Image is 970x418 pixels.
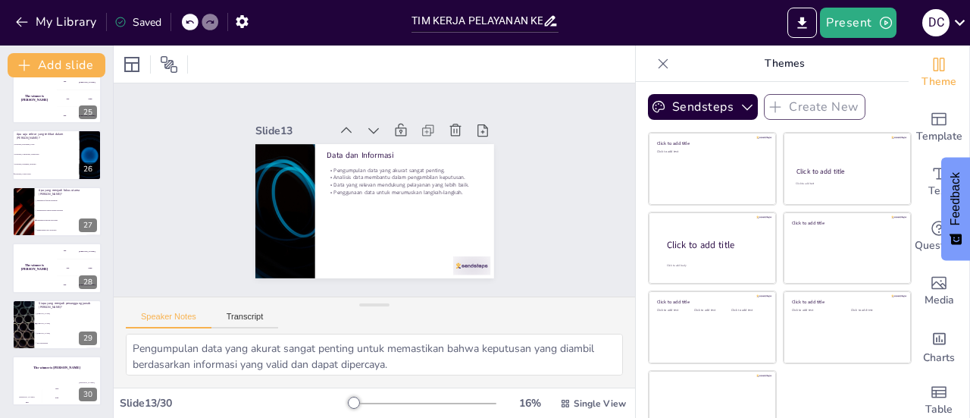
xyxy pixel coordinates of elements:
[37,209,101,211] span: Meningkatkan jumlah tenaga kesehatan
[79,105,97,119] div: 25
[12,95,57,102] h4: The winner is [PERSON_NAME]
[657,150,765,154] div: Click to add text
[731,309,765,313] div: Click to add text
[12,366,102,370] h4: The winner is [PERSON_NAME]
[667,239,764,252] div: Click to add title
[667,264,762,268] div: Click to add body
[792,299,900,305] div: Click to add title
[12,243,102,293] div: https://cdn.sendsteps.com/images/logo/sendsteps_logo_white.pnghttps://cdn.sendsteps.com/images/lo...
[37,219,101,221] span: Peningkatan kualitas pelayanan
[327,174,482,181] p: Analisis data membantu dalam pengambilan keputusan.
[657,140,765,146] div: Click to add title
[949,172,962,225] span: Feedback
[694,309,728,313] div: Click to add text
[909,100,969,155] div: Add ready made slides
[12,356,102,406] div: https://cdn.sendsteps.com/images/logo/sendsteps_logo_white.pnghttps://cdn.sendsteps.com/images/lo...
[211,312,279,328] button: Transcript
[39,188,97,196] p: Apa yang menjadi fokus utama [PERSON_NAME]?
[42,387,72,389] div: Jaap
[120,396,351,410] div: Slide 13 / 30
[928,183,950,200] span: Text
[327,181,482,189] p: Data yang relevan mendukung pelayanan yang lebih baik.
[787,8,817,38] button: Export to PowerPoint
[916,128,962,145] span: Template
[57,259,102,276] div: 200
[675,46,893,82] p: Themes
[57,108,102,124] div: 300
[14,163,78,165] span: Kesehatan, Keuangan, Pertanian
[764,94,865,120] button: Create New
[792,309,840,313] div: Click to add text
[792,219,900,225] div: Click to add title
[909,46,969,100] div: Change the overall theme
[8,53,105,77] button: Add slide
[126,312,211,328] button: Speaker Notes
[39,301,97,310] p: Siapa yang menjadi penanggung jawab [PERSON_NAME]?
[57,74,102,90] div: 100
[574,398,626,410] span: Single View
[12,264,57,272] h4: The winner is [PERSON_NAME]
[922,8,950,38] button: D C
[17,131,75,140] p: Apa saja sektor yang terlibat dalam [PERSON_NAME]?
[255,124,330,138] div: Slide 13
[72,382,102,384] div: [PERSON_NAME]
[42,389,72,406] div: 200
[79,162,97,176] div: 26
[57,90,102,107] div: 200
[37,229,101,231] span: Pengurangan biaya kesehatan
[114,15,161,30] div: Saved
[909,155,969,209] div: Add text boxes
[796,167,897,176] div: Click to add title
[12,395,42,398] div: [PERSON_NAME]
[79,388,97,401] div: 30
[820,8,896,38] button: Present
[37,322,101,324] span: [PERSON_NAME]
[12,74,102,124] div: 25
[921,74,956,90] span: Theme
[120,52,144,77] div: Layout
[922,9,950,36] div: D C
[925,292,954,309] span: Media
[909,264,969,319] div: Add images, graphics, shapes or video
[72,384,102,406] div: 300
[37,313,101,314] span: [PERSON_NAME]
[88,98,92,100] div: Jaap
[14,173,78,174] span: Kesehatan, Lintas Sektor
[11,10,103,34] button: My Library
[923,350,955,366] span: Charts
[12,187,102,237] div: https://cdn.sendsteps.com/images/logo/sendsteps_logo_white.pnghttps://cdn.sendsteps.com/images/lo...
[327,166,482,174] p: Pengumpulan data yang akurat sangat penting.
[941,157,970,260] button: Feedback - Show survey
[126,334,623,376] textarea: Pengumpulan data yang akurat sangat penting untuk memastikan bahwa keputusan yang diambil berdasa...
[79,332,97,345] div: 29
[88,267,92,269] div: Jaap
[657,309,691,313] div: Click to add text
[851,309,899,313] div: Click to add text
[327,149,482,161] p: Data dan Informasi
[14,153,78,155] span: Kesehatan, Lingkungan, Transportasi
[14,143,78,145] span: Kesehatan, Pendidikan, Sosial
[79,218,97,232] div: 27
[512,396,548,410] div: 16 %
[327,189,482,196] p: Penggunaan data untuk merumuskan langkah-langkah.
[79,275,97,289] div: 28
[648,94,758,120] button: Sendsteps
[37,342,101,344] span: Dwi Handarisasi
[12,130,102,180] div: https://cdn.sendsteps.com/images/logo/sendsteps_logo_white.pnghttps://cdn.sendsteps.com/images/lo...
[57,277,102,294] div: 300
[925,401,953,418] span: Table
[411,10,542,32] input: Insert title
[37,200,101,201] span: Peningkatan fasilitas kesehatan
[796,182,896,186] div: Click to add text
[57,243,102,259] div: 100
[12,398,42,406] div: 100
[909,319,969,373] div: Add charts and graphs
[657,299,765,305] div: Click to add title
[160,55,178,74] span: Position
[915,237,964,254] span: Questions
[12,300,102,350] div: https://cdn.sendsteps.com/images/logo/sendsteps_logo_white.pnghttps://cdn.sendsteps.com/images/lo...
[909,209,969,264] div: Get real-time input from your audience
[37,332,101,334] span: [PERSON_NAME]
